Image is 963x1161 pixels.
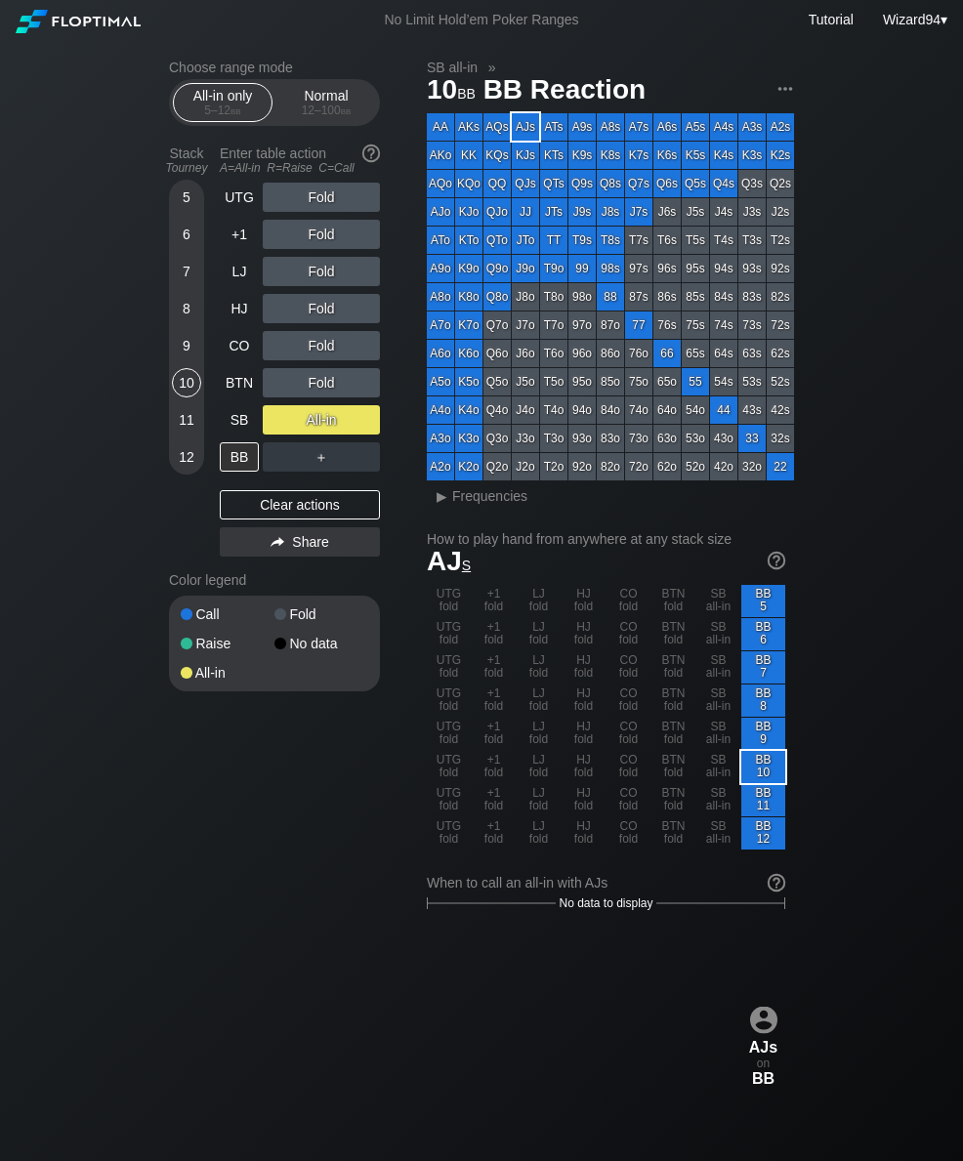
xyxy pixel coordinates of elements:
[651,784,695,816] div: BTN fold
[230,104,241,117] span: bb
[766,550,787,571] img: help.32db89a4.svg
[455,396,482,424] div: K4o
[767,142,794,169] div: K2s
[427,368,454,395] div: A5o
[625,311,652,339] div: 77
[263,257,380,286] div: Fold
[512,425,539,452] div: J3o
[710,425,737,452] div: 43o
[710,396,737,424] div: 44
[597,340,624,367] div: 86o
[424,75,479,107] span: 10
[512,142,539,169] div: KJs
[597,425,624,452] div: 83o
[181,607,274,621] div: Call
[355,12,607,32] div: No Limit Hold’em Poker Ranges
[710,227,737,254] div: T4s
[562,784,606,816] div: HJ fold
[483,340,511,367] div: Q6o
[738,340,766,367] div: 63s
[274,637,368,650] div: No data
[597,396,624,424] div: 84o
[696,817,740,850] div: SB all-in
[738,453,766,480] div: 32o
[427,142,454,169] div: AKo
[172,220,201,249] div: 6
[427,684,471,717] div: UTG fold
[512,170,539,197] div: QJs
[455,368,482,395] div: K5o
[568,113,596,141] div: A9s
[559,896,652,910] span: No data to display
[568,227,596,254] div: T9s
[455,311,482,339] div: K7o
[427,170,454,197] div: AQo
[455,453,482,480] div: K2o
[472,684,516,717] div: +1 fold
[625,255,652,282] div: 97s
[263,405,380,435] div: All-in
[625,113,652,141] div: A7s
[427,751,471,783] div: UTG fold
[738,396,766,424] div: 43s
[653,170,681,197] div: Q6s
[682,425,709,452] div: 53o
[161,138,212,183] div: Stack
[653,368,681,395] div: 65o
[651,618,695,650] div: BTN fold
[738,198,766,226] div: J3s
[562,585,606,617] div: HJ fold
[568,283,596,311] div: 98o
[483,170,511,197] div: QQ
[172,183,201,212] div: 5
[161,161,212,175] div: Tourney
[220,161,380,175] div: A=All-in R=Raise C=Call
[169,60,380,75] h2: Choose range mode
[540,311,567,339] div: T7o
[427,283,454,311] div: A8o
[625,396,652,424] div: 74o
[540,283,567,311] div: T8o
[427,784,471,816] div: UTG fold
[481,75,649,107] span: BB Reaction
[472,618,516,650] div: +1 fold
[710,368,737,395] div: 54s
[341,104,352,117] span: bb
[653,283,681,311] div: 86s
[625,340,652,367] div: 76o
[653,340,681,367] div: 66
[568,368,596,395] div: 95o
[220,138,380,183] div: Enter table action
[429,484,454,508] div: ▸
[457,81,476,103] span: bb
[483,255,511,282] div: Q9o
[517,751,561,783] div: LJ fold
[427,817,471,850] div: UTG fold
[607,651,650,684] div: CO fold
[540,113,567,141] div: ATs
[263,294,380,323] div: Fold
[767,198,794,226] div: J2s
[597,198,624,226] div: J8s
[178,84,268,121] div: All-in only
[682,453,709,480] div: 52o
[568,311,596,339] div: 97o
[597,255,624,282] div: 98s
[767,425,794,452] div: 32s
[710,170,737,197] div: Q4s
[483,396,511,424] div: Q4o
[651,751,695,783] div: BTN fold
[427,198,454,226] div: AJo
[452,488,527,504] span: Frequencies
[767,368,794,395] div: 52s
[682,227,709,254] div: T5s
[517,684,561,717] div: LJ fold
[483,311,511,339] div: Q7o
[263,442,380,472] div: ＋
[597,283,624,311] div: 88
[568,142,596,169] div: K9s
[169,564,380,596] div: Color legend
[741,718,785,750] div: BB 9
[568,255,596,282] div: 99
[517,817,561,850] div: LJ fold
